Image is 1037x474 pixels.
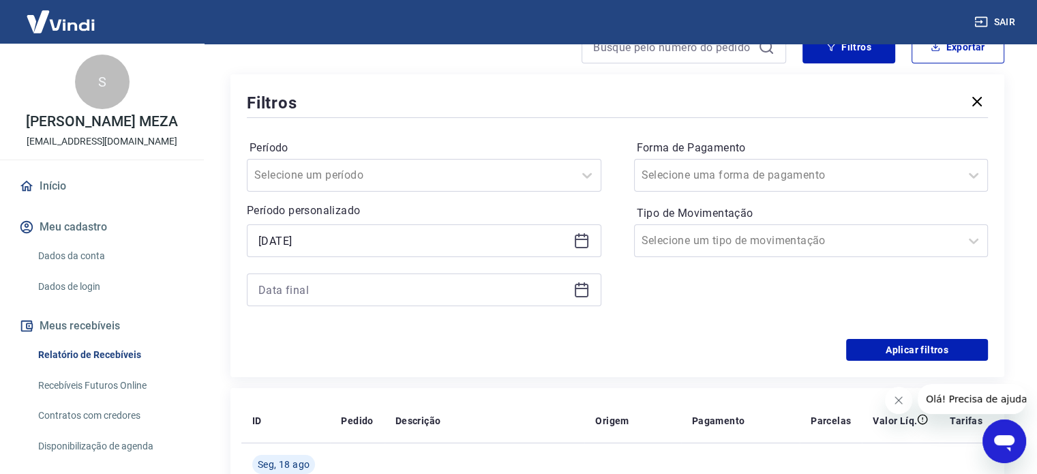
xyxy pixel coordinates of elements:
button: Aplicar filtros [846,339,988,361]
button: Filtros [802,31,895,63]
a: Dados da conta [33,242,187,270]
img: Vindi [16,1,105,42]
a: Disponibilização de agenda [33,432,187,460]
h5: Filtros [247,92,297,114]
p: Período personalizado [247,203,601,219]
p: Origem [595,414,629,428]
p: ID [252,414,262,428]
button: Meus recebíveis [16,311,187,341]
span: Olá! Precisa de ajuda? [8,10,115,20]
label: Tipo de Movimentação [637,205,986,222]
p: Pagamento [692,414,745,428]
button: Exportar [912,31,1004,63]
iframe: Fechar mensagem [885,387,912,414]
button: Meu cadastro [16,212,187,242]
p: Descrição [395,414,441,428]
input: Busque pelo número do pedido [593,37,753,57]
a: Dados de login [33,273,187,301]
input: Data final [258,280,568,300]
iframe: Botão para abrir a janela de mensagens [982,419,1026,463]
a: Início [16,171,187,201]
p: Valor Líq. [873,414,917,428]
p: [EMAIL_ADDRESS][DOMAIN_NAME] [27,134,177,149]
p: Pedido [341,414,373,428]
span: Seg, 18 ago [258,458,310,471]
iframe: Mensagem da empresa [918,384,1026,414]
div: S [75,55,130,109]
a: Contratos com credores [33,402,187,430]
button: Sair [972,10,1021,35]
label: Período [250,140,599,156]
label: Forma de Pagamento [637,140,986,156]
a: Relatório de Recebíveis [33,341,187,369]
p: Parcelas [811,414,851,428]
p: Tarifas [950,414,982,428]
p: [PERSON_NAME] MEZA [26,115,177,129]
input: Data inicial [258,231,568,251]
a: Recebíveis Futuros Online [33,372,187,400]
